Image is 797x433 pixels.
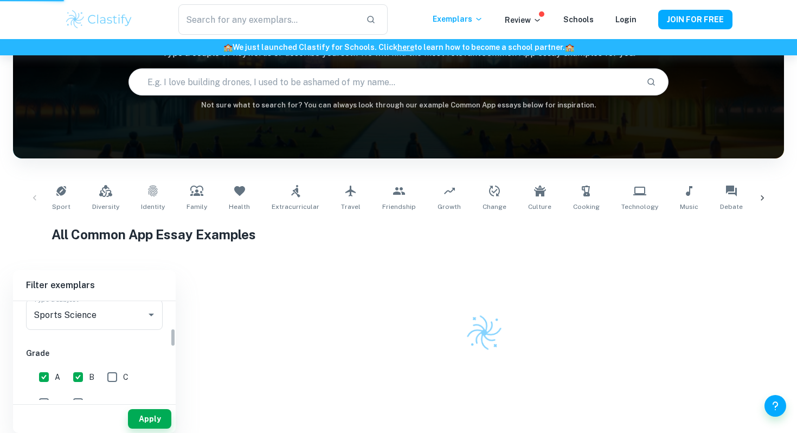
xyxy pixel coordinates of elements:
span: Cooking [573,202,600,212]
span: 🏫 [223,43,233,52]
a: Schools [563,15,594,24]
button: Search [642,73,660,91]
span: Music [680,202,698,212]
p: Review [505,14,542,26]
span: Change [483,202,506,212]
button: Open [144,307,159,322]
h6: Grade [26,347,163,359]
img: Clastify logo [65,9,133,30]
h1: All Common App Essay Examples [52,225,745,244]
button: Apply [128,409,171,429]
span: C [123,371,128,383]
span: Extracurricular [272,202,319,212]
img: Clastify logo [464,313,504,352]
a: here [397,43,414,52]
span: Friendship [382,202,416,212]
span: Family [187,202,207,212]
button: Help and Feedback [764,395,786,417]
span: A [55,371,60,383]
a: Login [615,15,637,24]
h6: We just launched Clastify for Schools. Click to learn how to become a school partner. [2,41,795,53]
span: Debate [720,202,743,212]
span: Travel [341,202,361,212]
span: Identity [141,202,165,212]
button: JOIN FOR FREE [658,10,732,29]
p: Exemplars [433,13,483,25]
span: Sport [52,202,70,212]
h6: Filter exemplars [13,270,176,301]
span: D [55,397,60,409]
span: Technology [621,202,658,212]
h6: Not sure what to search for? You can always look through our example Common App essays below for ... [13,100,784,111]
input: E.g. I love building drones, I used to be ashamed of my name... [129,67,637,97]
span: Growth [438,202,461,212]
span: E [89,397,94,409]
span: Culture [528,202,551,212]
span: B [89,371,94,383]
span: 🏫 [565,43,574,52]
input: Search for any exemplars... [178,4,357,35]
span: Health [229,202,250,212]
span: Diversity [92,202,119,212]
